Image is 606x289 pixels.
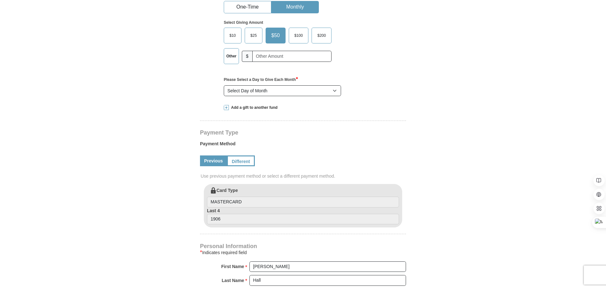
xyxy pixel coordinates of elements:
[224,1,271,13] button: One-Time
[207,214,399,225] input: Last 4
[272,1,319,13] button: Monthly
[229,105,278,110] span: Add a gift to another fund
[207,187,399,207] label: Card Type
[224,49,239,64] label: Other
[221,262,244,271] strong: First Name
[201,173,407,179] span: Use previous payment method or select a different payment method.
[247,31,260,40] span: $25
[226,31,239,40] span: $10
[207,197,399,207] input: Card Type
[252,51,332,62] input: Other Amount
[200,141,406,150] label: Payment Method
[200,155,227,166] a: Previous
[222,276,244,285] strong: Last Name
[291,31,306,40] span: $100
[200,130,406,135] h4: Payment Type
[200,244,406,249] h4: Personal Information
[314,31,329,40] span: $200
[200,249,406,256] div: Indicates required field
[207,207,399,225] label: Last 4
[242,51,253,62] span: $
[268,31,283,40] span: $50
[227,155,255,166] a: Different
[224,20,263,25] strong: Select Giving Amount
[224,77,298,82] strong: Please Select a Day to Give Each Month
